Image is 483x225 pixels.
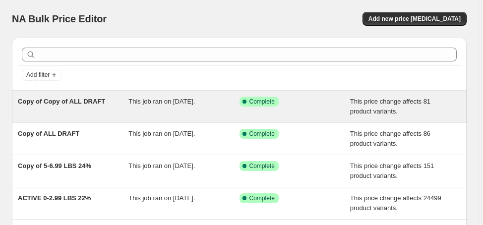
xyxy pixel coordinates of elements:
[368,15,461,23] span: Add new price [MEDICAL_DATA]
[350,98,430,115] span: This price change affects 81 product variants.
[350,194,441,212] span: This price change affects 24499 product variants.
[249,130,275,138] span: Complete
[18,194,91,202] span: ACTIVE 0-2.99 LBS 22%
[249,98,275,106] span: Complete
[362,12,467,26] button: Add new price [MEDICAL_DATA]
[350,162,434,179] span: This price change affects 151 product variants.
[128,194,195,202] span: This job ran on [DATE].
[249,194,275,202] span: Complete
[128,130,195,137] span: This job ran on [DATE].
[26,71,50,79] span: Add filter
[350,130,430,147] span: This price change affects 86 product variants.
[18,98,105,105] span: Copy of Copy of ALL DRAFT
[249,162,275,170] span: Complete
[22,69,61,81] button: Add filter
[18,162,91,169] span: Copy of 5-6.99 LBS 24%
[12,13,107,24] span: NA Bulk Price Editor
[128,162,195,169] span: This job ran on [DATE].
[128,98,195,105] span: This job ran on [DATE].
[18,130,79,137] span: Copy of ALL DRAFT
